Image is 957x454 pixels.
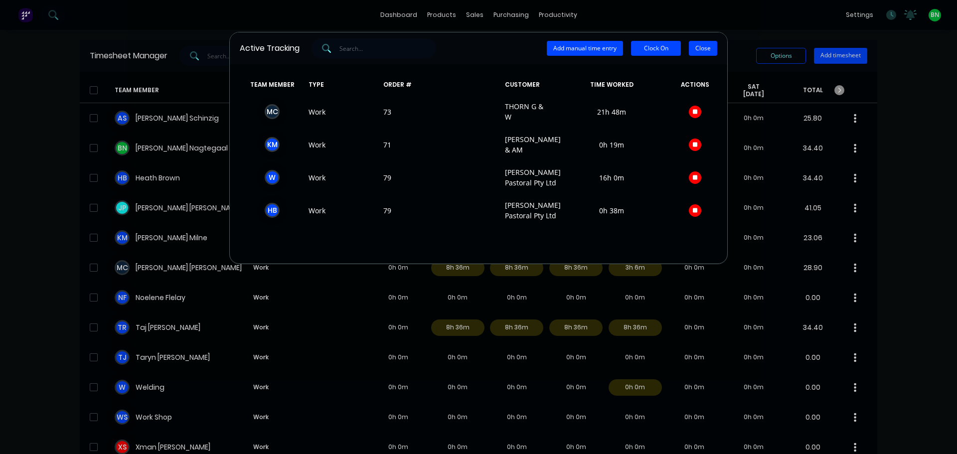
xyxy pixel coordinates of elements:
[631,41,681,56] button: Clock On
[501,101,551,122] span: THORN G & W
[305,167,379,188] span: Work
[379,167,501,188] span: 79
[551,80,672,89] span: TIME WORKED
[265,170,280,185] div: W
[240,80,305,89] span: TEAM MEMBER
[339,38,437,58] input: Search...
[501,80,551,89] span: CUSTOMER
[689,41,717,56] button: Close
[551,167,672,188] span: 16h 0m
[305,200,379,221] span: Work
[379,80,501,89] span: ORDER #
[501,200,551,221] span: [PERSON_NAME] Pastoral Pty Ltd
[240,42,300,54] div: Active Tracking
[551,134,672,155] span: 0h 19m
[501,167,551,188] span: [PERSON_NAME] Pastoral Pty Ltd
[265,203,280,218] div: H B
[265,104,280,119] div: M C
[379,200,501,221] span: 79
[551,101,672,122] span: 21h 48m
[672,80,717,89] span: ACTIONS
[551,200,672,221] span: 0h 38m
[547,41,623,56] button: Add manual time entry
[501,134,551,155] span: [PERSON_NAME] & AM
[305,80,379,89] span: TYPE
[265,137,280,152] div: K M
[379,101,501,122] span: 73
[305,134,379,155] span: Work
[379,134,501,155] span: 71
[305,101,379,122] span: Work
